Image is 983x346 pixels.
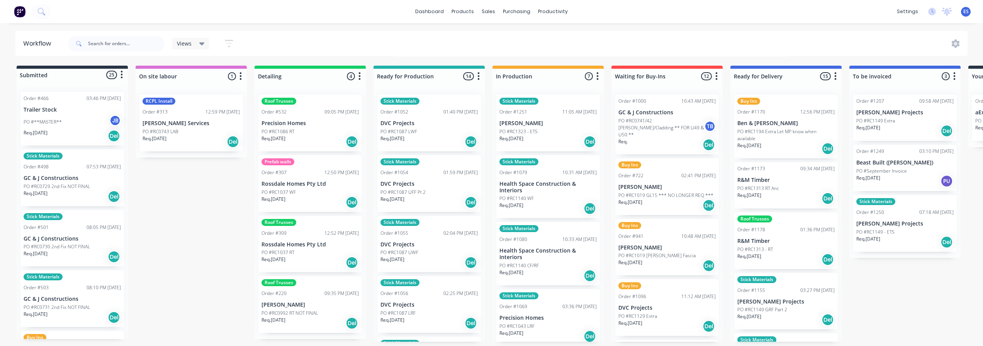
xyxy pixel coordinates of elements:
div: Order #1054 [380,169,408,176]
p: DVC Projects [380,241,478,248]
p: Req. [DATE] [261,196,285,203]
p: [PERSON_NAME] Projects [856,220,954,227]
p: PO #RC1140 CF/RF [499,262,539,269]
p: PO #RC0731 2nd Fix NOT FINAL [24,304,90,311]
div: Buy InsOrder #72202:41 PM [DATE][PERSON_NAME]PO #RC1019 GL15 *** NO LONGER REQ ***Req.[DATE]Del [615,158,719,215]
p: Req. [DATE] [24,129,48,136]
p: PO #RC1087 UWF [380,249,418,256]
div: Order #1096 [618,293,646,300]
p: PO #RC1087 UFF Pt 2 [380,189,426,196]
div: Stick MaterialsOrder #50308:10 PM [DATE]GC & J ConstructionsPO #RC0731 2nd Fix NOT FINALReq.[DATE... [20,270,124,327]
div: 03:27 PM [DATE] [800,287,835,294]
div: 09:58 AM [DATE] [919,98,954,105]
div: Stick MaterialsOrder #105401:59 PM [DATE]DVC ProjectsPO #RC1087 UFF Pt 2Req.[DATE]Del [377,155,481,212]
a: dashboard [411,6,448,17]
p: Req. [DATE] [737,142,761,149]
p: Req. [DATE] [618,259,642,266]
p: PO #RC1087 LWF [380,128,417,135]
p: PO #RC1194 Extra Let MP know when available [737,128,835,142]
p: [PERSON_NAME] Projects [856,109,954,116]
div: Stick Materials [737,276,776,283]
div: Order #100010:43 AM [DATE]GC & J ConstructionsPO #RC0741/42 [PERSON_NAME]/Cladding ** FOR U49 & U... [615,95,719,154]
div: Buy Ins [618,222,641,229]
div: Order #1207 [856,98,884,105]
p: PO #RC0741/42 [PERSON_NAME]/Cladding ** FOR U49 & U50 ** [618,117,704,138]
div: Stick MaterialsOrder #49807:53 PM [DATE]GC & J ConstructionsPO #RC0729 2nd Fix NOT FINALReq.[DATE... [20,149,124,206]
div: Order #1069 [499,303,527,310]
p: Req. [DATE] [737,253,761,260]
div: 11:12 AM [DATE] [681,293,716,300]
div: Del [108,130,120,142]
div: Del [822,142,834,155]
div: Buy Ins [24,334,46,341]
div: Buy InsOrder #94110:48 AM [DATE][PERSON_NAME]PO #RC1019 [PERSON_NAME] FasciaReq.[DATE]Del [615,219,719,276]
p: GC & J Constructions [24,175,121,181]
div: Stick Materials [380,158,419,165]
p: Req. [DATE] [380,135,404,142]
div: Order #1178 [737,226,765,233]
p: Health Space Construction & Interiors [499,181,597,194]
div: Buy Ins [618,282,641,289]
p: Ben & [PERSON_NAME] [737,120,835,127]
p: PO #RC0992 RT NOT FINAL [261,310,318,317]
p: PO #RC1313 RT Anc [737,185,779,192]
div: settings [893,6,922,17]
p: Req. [DATE] [618,320,642,327]
p: Req. [DATE] [499,202,523,209]
div: Roof Trusses [737,215,772,222]
div: 03:46 PM [DATE] [87,95,121,102]
div: Stick MaterialsOrder #105502:04 PM [DATE]DVC ProjectsPO #RC1087 UWFReq.[DATE]Del [377,216,481,273]
div: Order #1251 [499,109,527,115]
p: Req. [DATE] [856,236,880,243]
div: Del [703,320,715,332]
p: R&M Timber [737,238,835,244]
p: Rossdale Homes Pty Ltd [261,241,359,248]
p: [PERSON_NAME] [618,244,716,251]
p: Req. [DATE] [24,311,48,318]
div: Order #313 [143,109,168,115]
div: Order #722 [618,172,643,179]
div: 08:05 PM [DATE] [87,224,121,231]
p: Req. [DATE] [499,135,523,142]
p: PO #RC0729 2nd Fix NOT FINAL [24,183,90,190]
div: Stick Materials [499,98,538,105]
span: ES [963,8,969,15]
p: Req. [DATE] [618,199,642,206]
p: Req. [DATE] [856,124,880,131]
div: Roof Trusses [261,98,296,105]
div: 02:25 PM [DATE] [443,290,478,297]
div: Del [465,256,477,269]
p: Req. [DATE] [856,175,880,181]
p: [PERSON_NAME] [499,120,597,127]
div: Del [584,202,596,215]
div: Del [941,236,953,248]
div: Roof TrussesOrder #117801:36 PM [DATE]R&M TimberPO #RC1313 - RTReq.[DATE]Del [734,212,838,269]
div: Stick MaterialsOrder #125007:18 AM [DATE][PERSON_NAME] ProjectsPO #RC1149 - ETSReq.[DATE]Del [853,195,957,252]
p: PO #RC0730 2nd Fix NOT FINAL [24,243,90,250]
p: PO #RC1037 RT [261,249,294,256]
p: PO #RC1043 LRF [499,323,535,330]
div: Del [822,314,834,326]
p: PO #RC1323 - ETS [499,128,538,135]
p: [PERSON_NAME] [618,184,716,190]
p: PO #RC1140 WF [499,195,534,202]
div: Order #1055 [380,230,408,237]
div: Del [346,256,358,269]
div: Order #309 [261,230,287,237]
p: DVC Projects [380,302,478,308]
p: Req. [DATE] [499,330,523,337]
div: Del [465,196,477,209]
div: 09:05 PM [DATE] [324,109,359,115]
div: 02:41 PM [DATE] [681,172,716,179]
p: Req. [DATE] [380,196,404,203]
div: Del [703,259,715,272]
div: Order #1170 [737,109,765,115]
div: Order #117309:34 AM [DATE]R&M TimberPO #RC1313 RT AncReq.[DATE]Del [734,162,838,209]
div: 10:43 AM [DATE] [681,98,716,105]
div: Order #466 [24,95,49,102]
p: Req. [DATE] [380,256,404,263]
div: 10:31 AM [DATE] [562,169,597,176]
div: Order #1155 [737,287,765,294]
div: Del [703,199,715,212]
div: sales [478,6,499,17]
